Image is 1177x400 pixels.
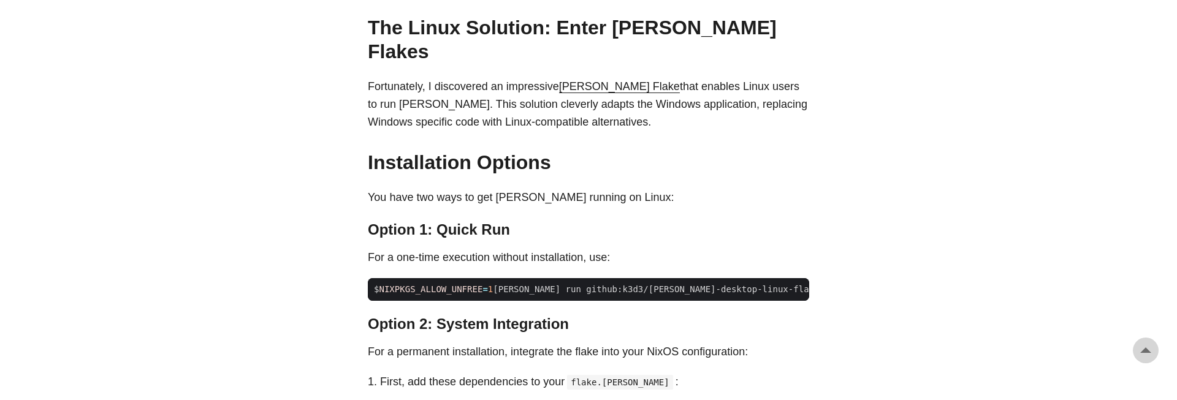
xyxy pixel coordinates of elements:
[368,78,809,130] p: Fortunately, I discovered an impressive that enables Linux users to run [PERSON_NAME]. This solut...
[368,283,872,296] span: $ [PERSON_NAME] run github:k3d3/[PERSON_NAME]-desktop-linux-flake --impure
[368,151,809,174] h2: Installation Options
[368,16,809,63] h2: The Linux Solution: Enter [PERSON_NAME] Flakes
[379,284,482,294] span: NIXPKGS_ALLOW_UNFREE
[1133,338,1159,363] a: go to top
[488,284,493,294] span: 1
[380,373,809,391] li: First, add these dependencies to your :
[368,315,809,333] h3: Option 2: System Integration
[368,189,809,206] p: You have two ways to get [PERSON_NAME] running on Linux:
[368,343,809,361] p: For a permanent installation, integrate the flake into your NixOS configuration:
[559,80,680,92] a: [PERSON_NAME] Flake
[482,284,487,294] span: =
[368,249,809,266] p: For a one-time execution without installation, use:
[368,221,809,239] h3: Option 1: Quick Run
[567,375,673,390] code: flake.[PERSON_NAME]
